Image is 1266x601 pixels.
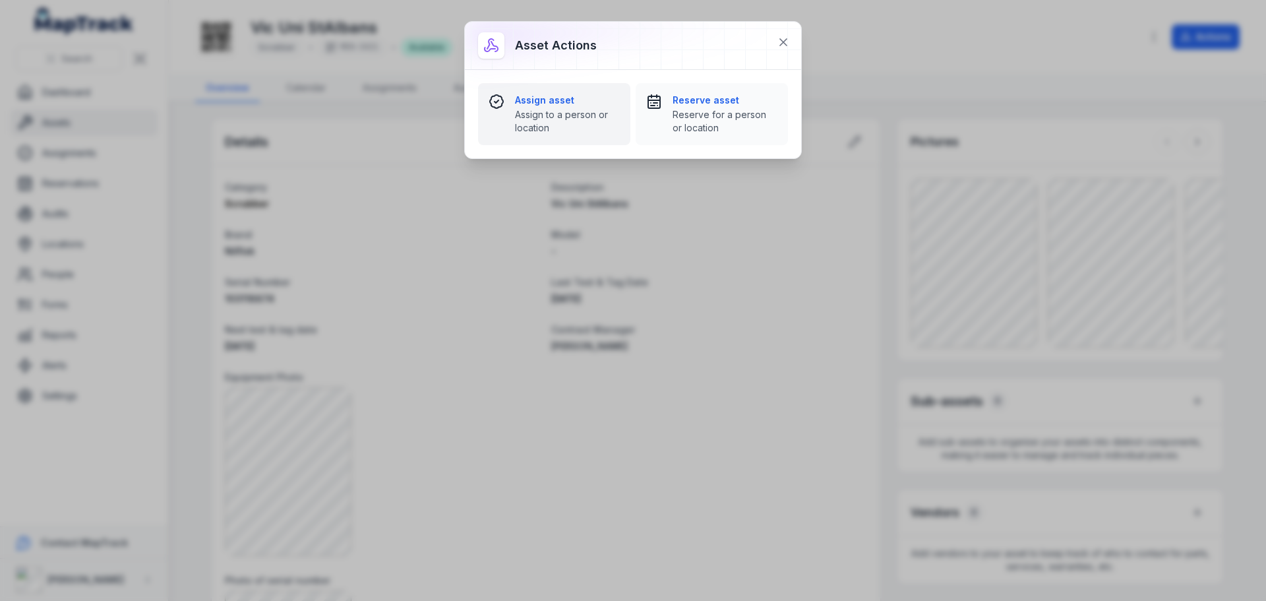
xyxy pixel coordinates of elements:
[673,94,777,107] strong: Reserve asset
[515,108,620,135] span: Assign to a person or location
[636,83,788,145] button: Reserve assetReserve for a person or location
[515,94,620,107] strong: Assign asset
[673,108,777,135] span: Reserve for a person or location
[478,83,630,145] button: Assign assetAssign to a person or location
[515,36,597,55] h3: Asset actions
